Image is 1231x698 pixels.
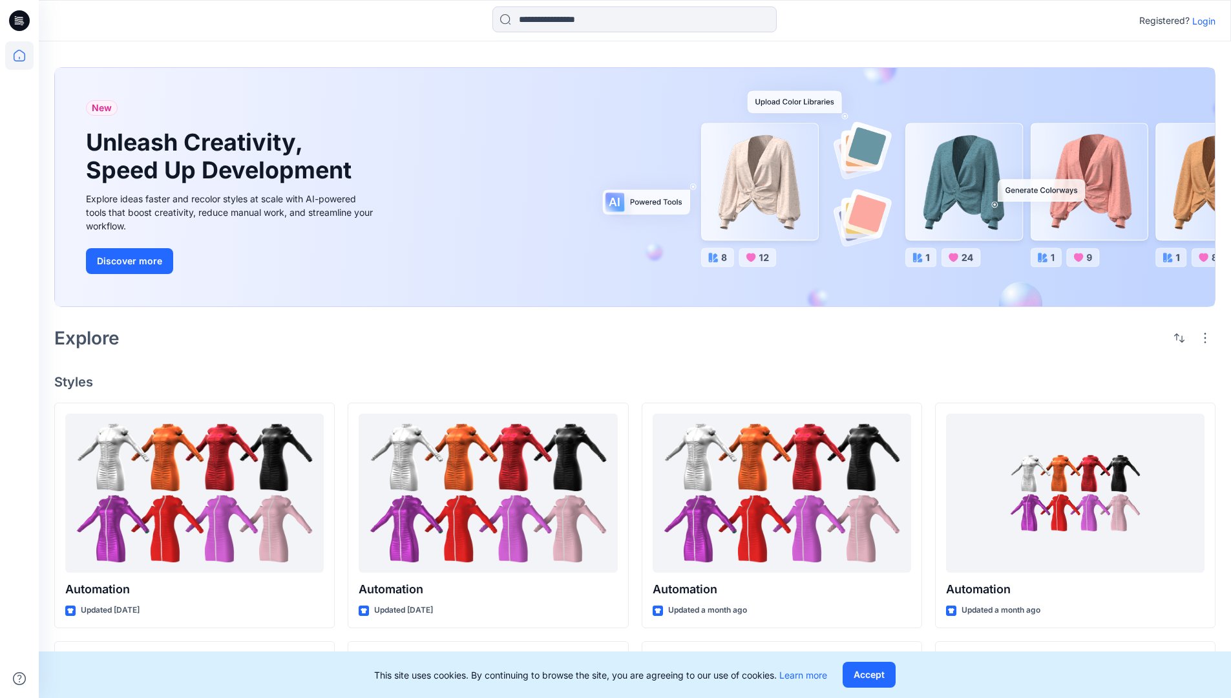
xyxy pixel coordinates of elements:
a: Automation [653,414,911,573]
div: Explore ideas faster and recolor styles at scale with AI-powered tools that boost creativity, red... [86,192,377,233]
button: Discover more [86,248,173,274]
p: Updated [DATE] [374,604,433,617]
h2: Explore [54,328,120,348]
p: Updated a month ago [668,604,747,617]
p: Automation [359,580,617,598]
a: Discover more [86,248,377,274]
button: Accept [843,662,896,688]
p: Login [1192,14,1215,28]
p: Automation [653,580,911,598]
a: Automation [65,414,324,573]
a: Learn more [779,670,827,681]
p: Automation [65,580,324,598]
p: Updated a month ago [962,604,1040,617]
p: Registered? [1139,13,1190,28]
a: Automation [359,414,617,573]
p: Automation [946,580,1205,598]
p: Updated [DATE] [81,604,140,617]
a: Automation [946,414,1205,573]
h4: Styles [54,374,1215,390]
h1: Unleash Creativity, Speed Up Development [86,129,357,184]
p: This site uses cookies. By continuing to browse the site, you are agreeing to our use of cookies. [374,668,827,682]
span: New [92,100,112,116]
